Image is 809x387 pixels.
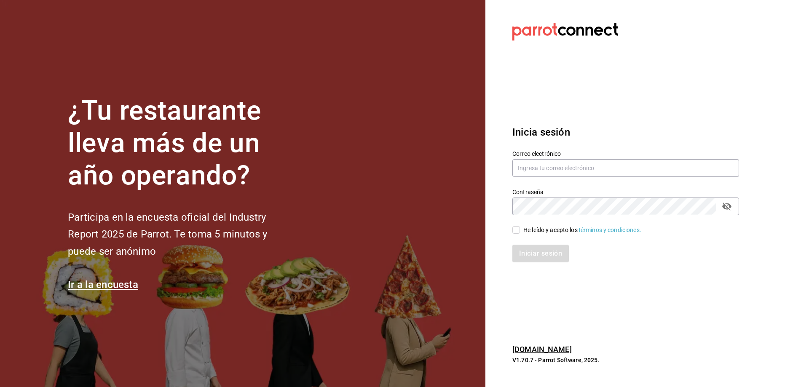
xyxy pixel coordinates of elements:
h2: Participa en la encuesta oficial del Industry Report 2025 de Parrot. Te toma 5 minutos y puede se... [68,209,295,260]
a: Ir a la encuesta [68,279,138,291]
div: He leído y acepto los [523,226,641,235]
a: [DOMAIN_NAME] [512,345,572,354]
input: Ingresa tu correo electrónico [512,159,739,177]
label: Correo electrónico [512,151,739,157]
h1: ¿Tu restaurante lleva más de un año operando? [68,95,295,192]
a: Términos y condiciones. [578,227,641,233]
p: V1.70.7 - Parrot Software, 2025. [512,356,739,364]
label: Contraseña [512,189,739,195]
h3: Inicia sesión [512,125,739,140]
button: passwordField [720,199,734,214]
